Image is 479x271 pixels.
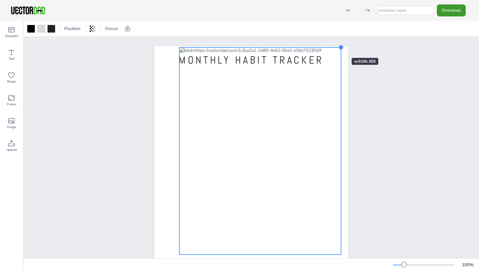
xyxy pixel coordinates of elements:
span: MONTHLY HABIT TRACKER [179,53,324,67]
div: 100 % [460,262,475,268]
button: Download [437,4,466,16]
span: Shape [7,79,16,84]
span: Position [63,26,82,32]
div: w: 510 h: 655 [352,58,378,65]
input: template name [377,6,434,15]
span: Frame [7,102,16,107]
span: Template [5,34,18,39]
span: Text [9,56,15,61]
span: Image [7,125,16,130]
img: VectorDad-1.png [10,6,46,15]
span: Upload [6,147,17,152]
button: Resize [103,24,121,34]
